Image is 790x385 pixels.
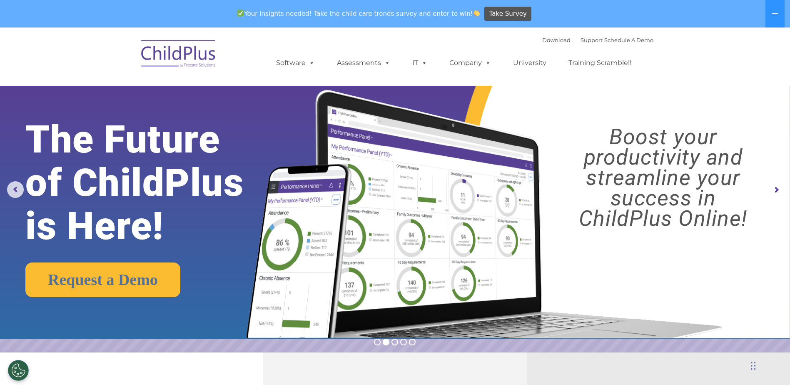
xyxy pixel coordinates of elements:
rs-layer: Boost your productivity and streamline your success in ChildPlus Online! [546,127,780,229]
div: Drag [751,353,756,378]
rs-layer: The Future of ChildPlus is Here! [25,118,278,248]
a: Request a Demo [25,262,180,297]
a: Assessments [329,55,399,71]
span: Last name [116,55,141,61]
a: Company [441,55,499,71]
a: University [505,55,555,71]
a: Download [542,37,571,43]
img: ✅ [237,10,244,16]
span: Take Survey [489,7,527,21]
span: Your insights needed! Take the child care trends survey and enter to win! [234,5,483,22]
a: Software [268,55,323,71]
iframe: Chat Widget [654,295,790,385]
img: 👏 [474,10,480,16]
a: IT [404,55,436,71]
font: | [542,37,653,43]
button: Cookies Settings [8,360,29,381]
a: Support [581,37,603,43]
span: Phone number [116,89,151,95]
a: Take Survey [484,7,531,21]
a: Schedule A Demo [604,37,653,43]
img: ChildPlus by Procare Solutions [137,34,220,76]
a: Training Scramble!! [560,55,640,71]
